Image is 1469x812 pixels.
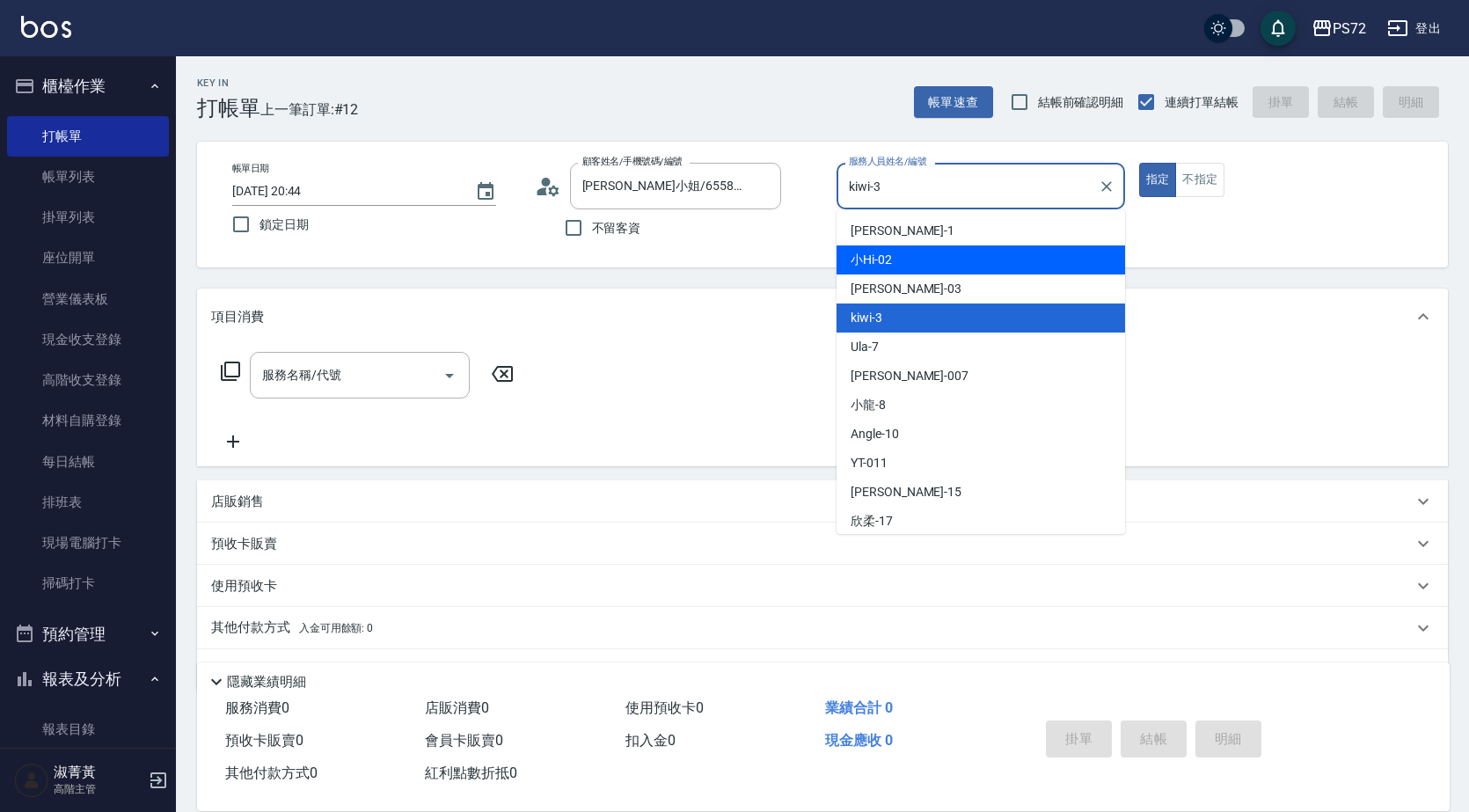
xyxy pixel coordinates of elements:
a: 每日結帳 [7,442,169,482]
span: [PERSON_NAME] -1 [851,222,954,240]
button: 指定 [1139,163,1177,197]
p: 店販銷售 [211,493,264,511]
span: 欣柔 -17 [851,512,893,530]
span: 小龍 -8 [851,396,886,414]
span: 業績合計 0 [825,699,893,716]
a: 座位開單 [7,238,169,278]
button: save [1261,11,1296,46]
span: 不留客資 [592,219,641,238]
p: 備註及來源 [211,662,277,680]
span: kiwi -3 [851,309,882,327]
p: 項目消費 [211,308,264,326]
a: 打帳單 [7,116,169,157]
a: 帳單列表 [7,157,169,197]
span: 預收卡販賣 0 [225,732,303,749]
button: 預約管理 [7,611,169,657]
a: 材料自購登錄 [7,400,169,441]
span: 連續打單結帳 [1165,93,1239,112]
span: 店販消費 0 [425,699,489,716]
p: 使用預收卡 [211,577,277,596]
div: PS72 [1333,18,1366,40]
div: 使用預收卡 [197,565,1448,607]
button: 報表及分析 [7,656,169,702]
a: 高階收支登錄 [7,360,169,400]
span: 結帳前確認明細 [1038,93,1124,112]
span: [PERSON_NAME] -03 [851,280,961,298]
label: 顧客姓名/手機號碼/編號 [582,155,683,168]
p: 其他付款方式 [211,618,373,638]
button: 櫃檯作業 [7,63,169,109]
span: 紅利點數折抵 0 [425,764,517,781]
button: PS72 [1305,11,1373,47]
span: 會員卡販賣 0 [425,732,503,749]
div: 備註及來源 [197,649,1448,691]
img: Person [14,763,49,798]
span: 入金可用餘額: 0 [299,622,374,634]
button: 帳單速查 [914,86,993,119]
h5: 淑菁黃 [54,764,143,781]
span: YT -011 [851,454,888,472]
a: 營業儀表板 [7,279,169,319]
span: Angle -10 [851,425,899,443]
h3: 打帳單 [197,96,260,121]
span: 扣入金 0 [625,732,676,749]
p: 隱藏業績明細 [227,673,306,691]
div: 其他付款方式入金可用餘額: 0 [197,607,1448,649]
input: YYYY/MM/DD hh:mm [232,177,457,206]
span: 服務消費 0 [225,699,289,716]
a: 排班表 [7,482,169,523]
div: 項目消費 [197,289,1448,345]
button: Clear [1094,174,1119,199]
label: 服務人員姓名/編號 [849,155,926,168]
span: 其他付款方式 0 [225,764,318,781]
div: 店販銷售 [197,480,1448,523]
a: 現金收支登錄 [7,319,169,360]
span: 鎖定日期 [259,216,309,234]
div: 預收卡販賣 [197,523,1448,565]
button: 登出 [1380,12,1448,45]
span: 現金應收 0 [825,732,893,749]
button: Choose date, selected date is 2025-09-26 [464,171,507,213]
a: 掃碼打卡 [7,563,169,604]
p: 預收卡販賣 [211,535,277,553]
span: [PERSON_NAME] -007 [851,367,968,385]
button: 不指定 [1175,163,1224,197]
a: 報表目錄 [7,709,169,750]
img: Logo [21,16,71,38]
span: Ula -7 [851,338,879,356]
label: 帳單日期 [232,162,269,175]
span: [PERSON_NAME] -15 [851,483,961,501]
a: 掛單列表 [7,197,169,238]
span: 小Hi -02 [851,251,892,269]
h2: Key In [197,77,260,89]
span: 使用預收卡 0 [625,699,704,716]
span: 上一筆訂單:#12 [260,99,359,121]
a: 現場電腦打卡 [7,523,169,563]
p: 高階主管 [54,781,143,797]
button: Open [435,362,464,390]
